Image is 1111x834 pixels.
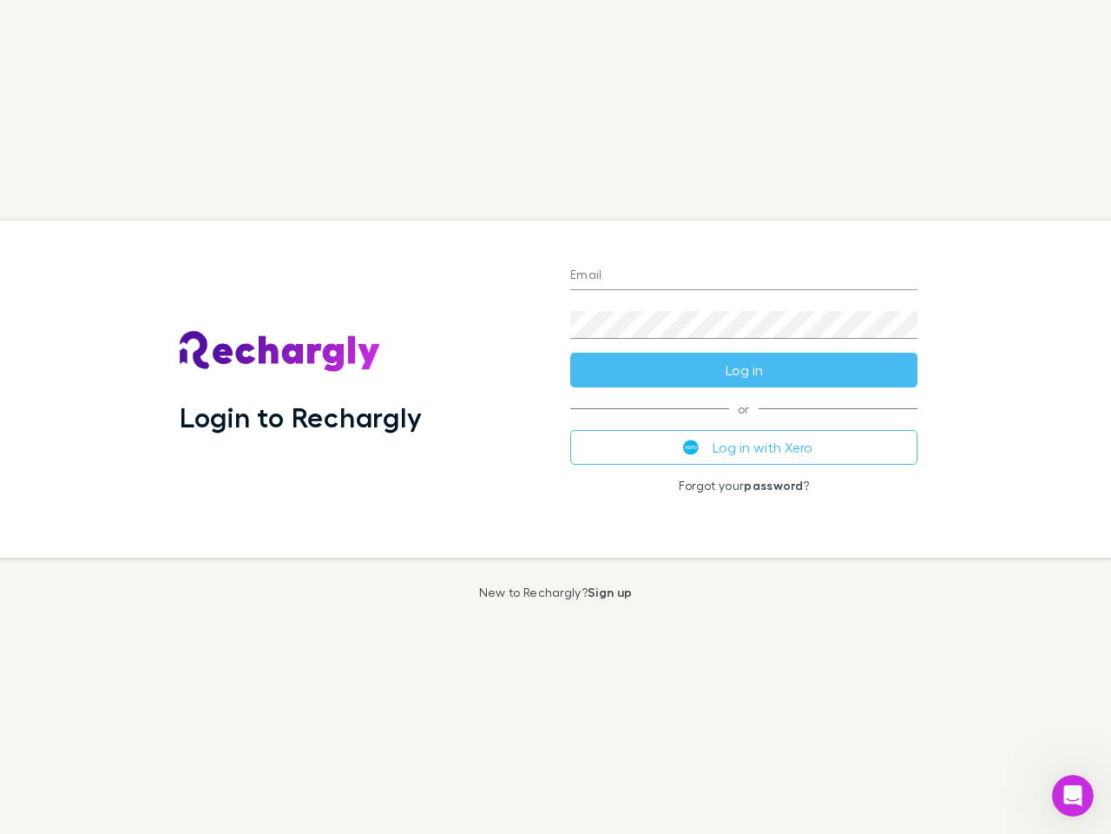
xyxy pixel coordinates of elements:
span: or [570,408,917,409]
iframe: Intercom live chat [1052,775,1094,817]
a: password [744,478,803,493]
button: Log in [570,353,917,387]
button: Log in with Xero [570,430,917,465]
h1: Login to Rechargly [180,400,422,434]
a: Sign up [588,585,632,599]
p: New to Rechargly? [479,586,633,599]
img: Rechargly's Logo [180,331,381,373]
img: Xero's logo [683,440,699,455]
p: Forgot your ? [570,479,917,493]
